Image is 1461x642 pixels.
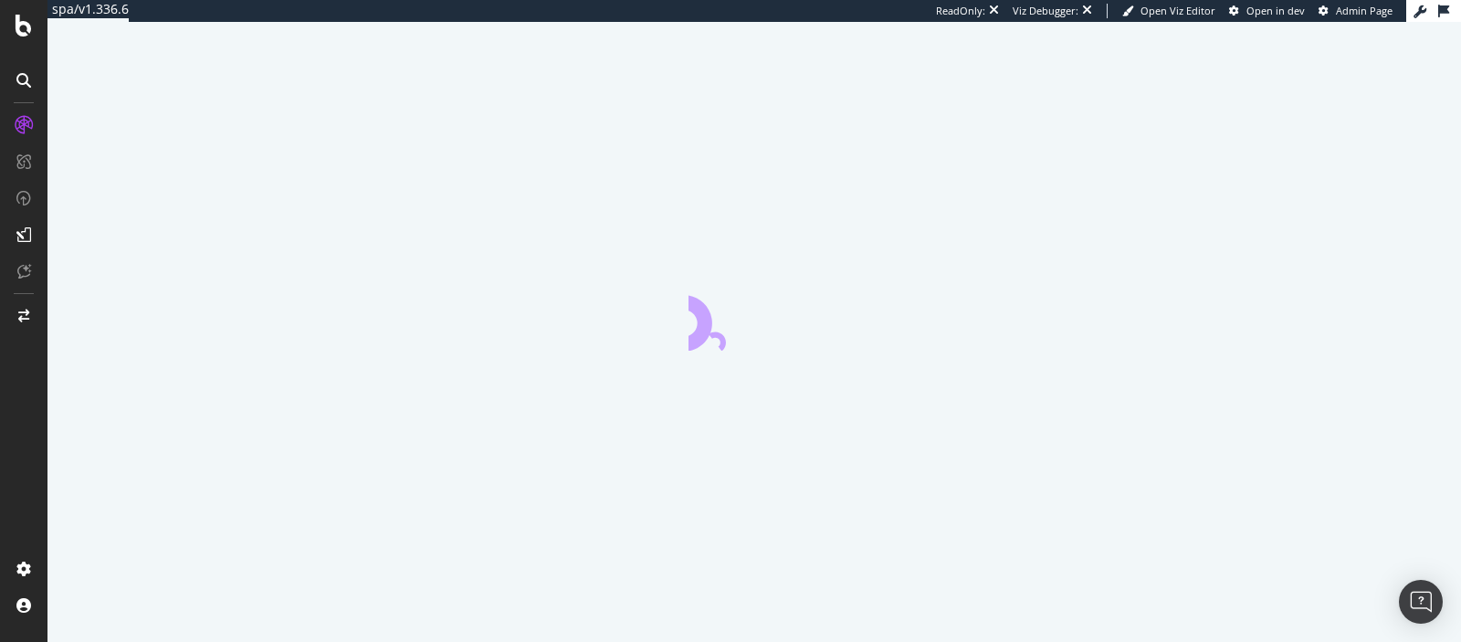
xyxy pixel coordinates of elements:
div: Open Intercom Messenger [1399,580,1443,624]
a: Open Viz Editor [1122,4,1215,18]
div: animation [688,285,820,351]
a: Open in dev [1229,4,1305,18]
span: Open Viz Editor [1140,4,1215,17]
span: Admin Page [1336,4,1393,17]
div: Viz Debugger: [1013,4,1078,18]
a: Admin Page [1319,4,1393,18]
div: ReadOnly: [936,4,985,18]
span: Open in dev [1246,4,1305,17]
